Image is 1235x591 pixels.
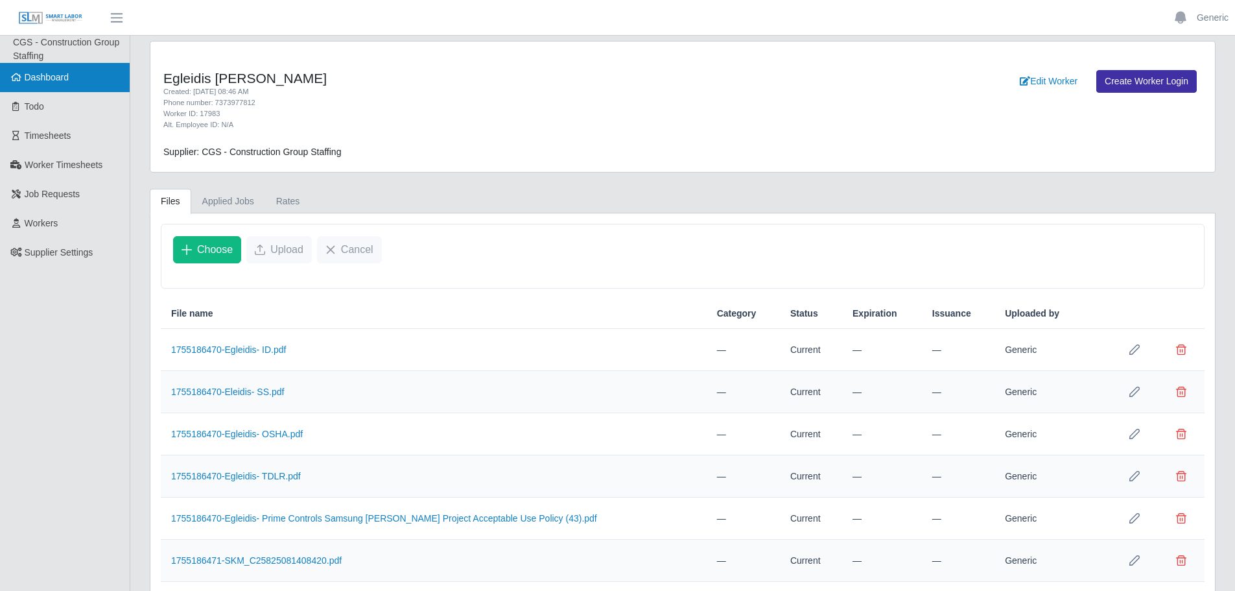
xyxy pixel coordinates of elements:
td: — [842,371,922,413]
a: 1755186471-SKM_C25825081408420.pdf [171,555,342,566]
a: Edit Worker [1011,70,1086,93]
td: — [922,455,994,498]
div: Created: [DATE] 08:46 AM [163,86,761,97]
td: — [922,540,994,582]
button: Row Edit [1122,548,1147,573]
span: Supplier: CGS - Construction Group Staffing [163,147,341,157]
button: Delete file [1168,548,1194,573]
td: Current [780,329,842,371]
button: Row Edit [1122,379,1147,405]
button: Delete file [1168,421,1194,447]
div: Worker ID: 17983 [163,108,761,119]
button: Row Edit [1122,505,1147,531]
button: Delete file [1168,505,1194,531]
td: Current [780,371,842,413]
td: — [922,371,994,413]
td: Generic [994,455,1111,498]
button: Row Edit [1122,337,1147,363]
a: Files [150,189,191,214]
span: Status [790,307,818,320]
span: Dashboard [25,72,69,82]
button: Row Edit [1122,421,1147,447]
span: Workers [25,218,58,228]
span: Issuance [932,307,971,320]
td: Generic [994,329,1111,371]
button: Cancel [317,236,382,263]
a: Rates [265,189,311,214]
td: — [707,329,780,371]
td: — [707,413,780,455]
div: Alt. Employee ID: N/A [163,119,761,130]
a: Applied Jobs [191,189,265,214]
td: Current [780,413,842,455]
button: Choose [173,236,241,263]
td: — [842,540,922,582]
td: — [922,413,994,455]
div: Phone number: 7373977812 [163,97,761,108]
a: 1755186470-Egleidis- ID.pdf [171,344,286,355]
a: 1755186470-Egleidis- Prime Controls Samsung [PERSON_NAME] Project Acceptable Use Policy (43).pdf [171,513,597,524]
a: Create Worker Login [1096,70,1197,93]
span: Choose [197,242,233,258]
span: Upload [270,242,303,258]
button: Delete file [1168,379,1194,405]
span: Supplier Settings [25,247,93,258]
span: Expiration [853,307,897,320]
td: — [707,371,780,413]
button: Delete file [1168,337,1194,363]
td: — [707,540,780,582]
span: Worker Timesheets [25,160,102,170]
td: Current [780,498,842,540]
td: — [922,498,994,540]
span: Cancel [341,242,373,258]
td: Generic [994,498,1111,540]
button: Delete file [1168,463,1194,489]
span: Todo [25,101,44,112]
span: Category [717,307,757,320]
a: 1755186470-Eleidis- SS.pdf [171,387,284,397]
span: CGS - Construction Group Staffing [13,37,119,61]
a: 1755186470-Egleidis- TDLR.pdf [171,471,301,481]
td: — [842,329,922,371]
td: — [707,498,780,540]
td: — [922,329,994,371]
button: Row Edit [1122,463,1147,489]
a: Generic [1197,11,1229,25]
td: — [842,413,922,455]
td: Current [780,540,842,582]
button: Upload [246,236,312,263]
a: 1755186470-Egleidis- OSHA.pdf [171,429,303,439]
td: — [842,498,922,540]
td: Generic [994,413,1111,455]
h4: Egleidis [PERSON_NAME] [163,70,761,86]
img: SLM Logo [18,11,83,25]
td: Generic [994,371,1111,413]
span: Timesheets [25,130,71,141]
td: — [842,455,922,498]
td: — [707,455,780,498]
span: Job Requests [25,189,80,199]
span: Uploaded by [1005,307,1059,320]
span: File name [171,307,213,320]
td: Generic [994,540,1111,582]
td: Current [780,455,842,498]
